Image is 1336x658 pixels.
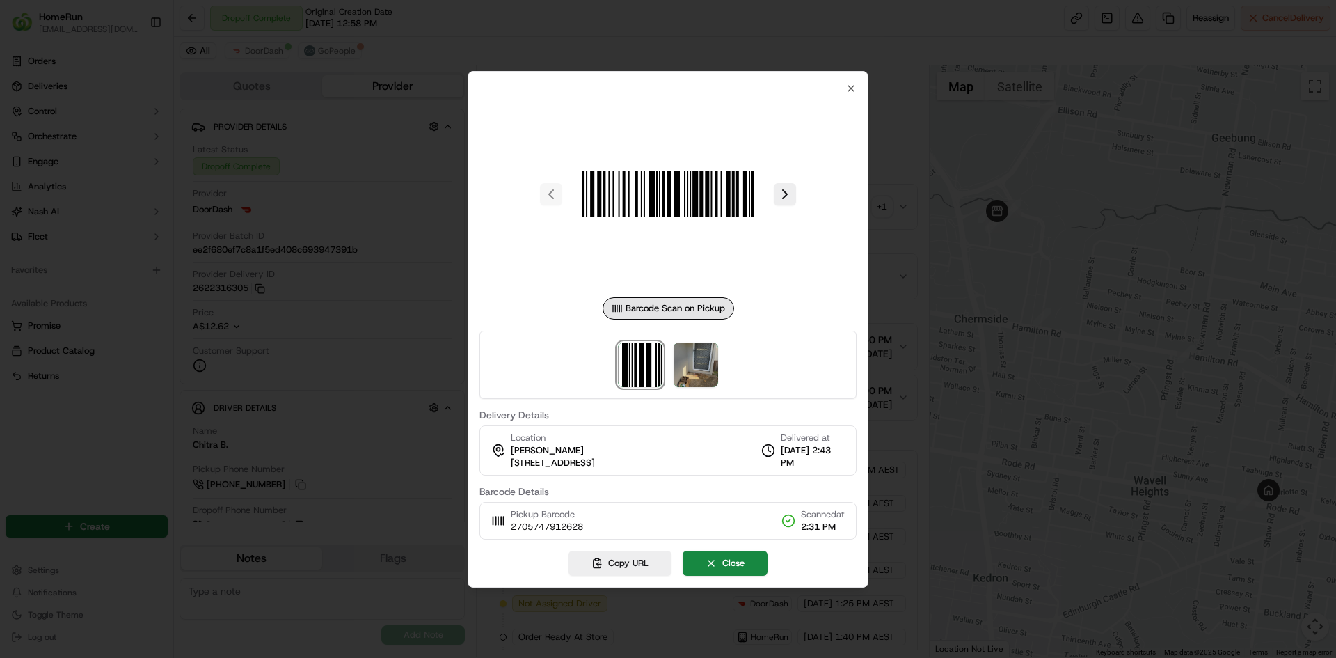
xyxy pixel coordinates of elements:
span: [DATE] 2:43 PM [781,444,845,469]
span: [STREET_ADDRESS] [511,457,595,469]
a: 📗Knowledge Base [8,196,112,221]
img: barcode_scan_on_pickup image [618,343,662,387]
div: Barcode Scan on Pickup [603,297,734,320]
span: Delivered at [781,432,845,444]
span: Location [511,432,546,444]
div: 📗 [14,203,25,214]
span: Pylon [138,236,168,246]
button: Start new chat [237,137,253,154]
span: Knowledge Base [28,202,106,216]
span: [PERSON_NAME] [511,444,584,457]
a: 💻API Documentation [112,196,229,221]
span: API Documentation [132,202,223,216]
img: Nash [14,14,42,42]
a: Powered byPylon [98,235,168,246]
img: 1736555255976-a54dd68f-1ca7-489b-9aae-adbdc363a1c4 [14,133,39,158]
span: Pickup Barcode [511,508,583,521]
img: photo_proof_of_delivery image [674,343,718,387]
div: 💻 [118,203,129,214]
div: We're available if you need us! [47,147,176,158]
p: Welcome 👋 [14,56,253,78]
img: barcode_scan_on_pickup image [568,94,768,295]
button: Copy URL [568,551,671,576]
input: Got a question? Start typing here... [36,90,250,104]
label: Barcode Details [479,487,857,496]
span: 2705747912628 [511,521,583,533]
div: Start new chat [47,133,228,147]
button: Close [683,551,768,576]
label: Delivery Details [479,410,857,420]
span: 2:31 PM [801,521,845,533]
span: Scanned at [801,508,845,521]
